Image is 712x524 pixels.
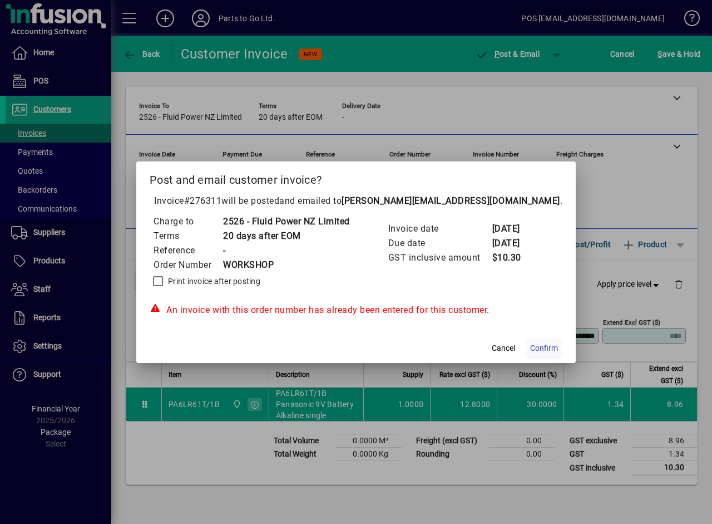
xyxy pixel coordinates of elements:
[530,342,558,354] span: Confirm
[153,229,222,243] td: Terms
[166,276,260,287] label: Print invoice after posting
[153,214,222,229] td: Charge to
[136,161,576,194] h2: Post and email customer invoice?
[388,222,492,236] td: Invoice date
[388,236,492,251] td: Due date
[492,251,536,265] td: $10.30
[184,195,222,206] span: #276311
[492,342,515,354] span: Cancel
[150,194,562,208] p: Invoice will be posted .
[492,222,536,236] td: [DATE]
[222,214,350,229] td: 2526 - Fluid Power NZ Limited
[342,195,560,206] b: [PERSON_NAME][EMAIL_ADDRESS][DOMAIN_NAME]
[153,243,222,258] td: Reference
[492,236,536,251] td: [DATE]
[486,339,521,359] button: Cancel
[526,339,562,359] button: Confirm
[150,303,562,317] div: An invoice with this order number has already been entered for this customer.
[222,243,350,258] td: -
[388,251,492,265] td: GST inclusive amount
[153,258,222,272] td: Order Number
[222,229,350,243] td: 20 days after EOM
[279,195,560,206] span: and emailed to
[222,258,350,272] td: WORKSHOP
